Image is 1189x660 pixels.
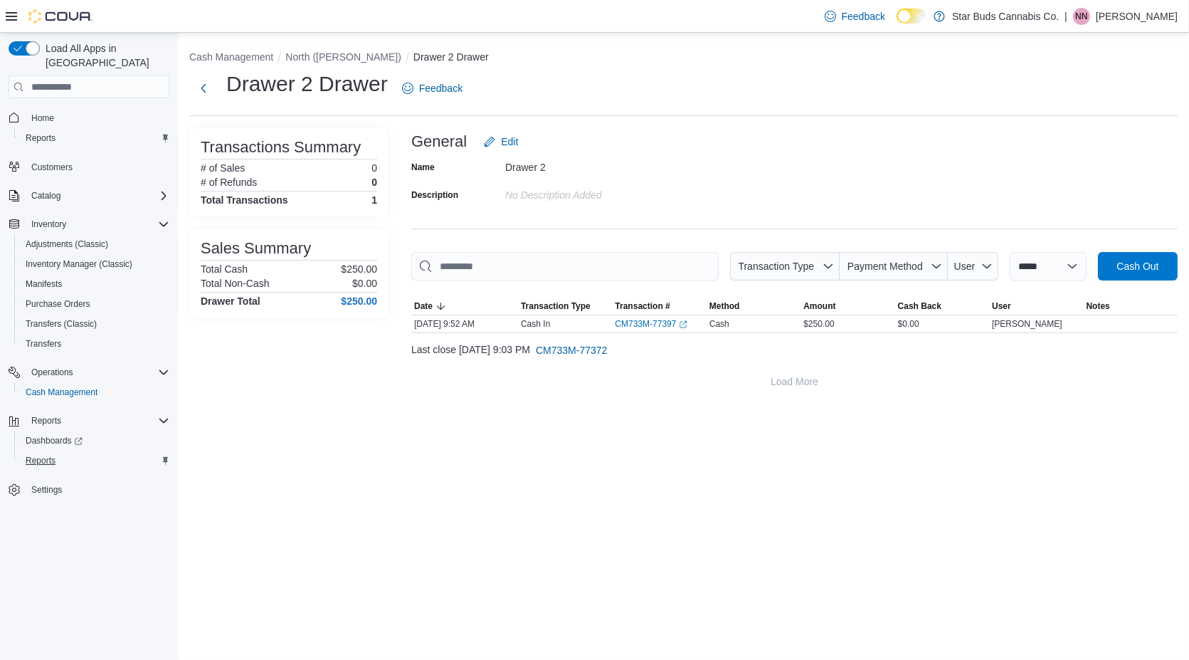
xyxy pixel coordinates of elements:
label: Description [411,189,458,201]
span: Transaction Type [738,261,814,272]
h6: # of Refunds [201,177,257,188]
span: Cash Management [26,387,97,398]
nav: An example of EuiBreadcrumbs [189,50,1178,67]
h4: Total Transactions [201,194,288,206]
button: Reports [14,128,175,148]
p: $250.00 [341,263,377,275]
span: Load More [771,374,818,389]
h6: # of Sales [201,162,245,174]
a: CM733M-77397External link [615,318,687,330]
span: $250.00 [803,318,834,330]
span: Dark Mode [897,23,897,24]
h1: Drawer 2 Drawer [226,70,388,98]
span: Home [26,108,169,126]
span: Feedback [419,81,463,95]
span: Reports [26,455,56,466]
p: 0 [371,177,377,188]
h3: General [411,133,467,150]
span: Settings [26,481,169,498]
a: Adjustments (Classic) [20,236,114,253]
a: Reports [20,452,61,469]
span: Reports [26,412,169,429]
span: Transfers (Classic) [26,318,97,330]
span: Date [414,300,433,312]
span: Cash Back [898,300,941,312]
button: Home [3,107,175,127]
span: Transfers [20,335,169,352]
input: Dark Mode [897,9,926,23]
h6: Total Non-Cash [201,278,270,289]
span: [PERSON_NAME] [992,318,1062,330]
button: Inventory [3,214,175,234]
span: Operations [26,364,169,381]
p: Star Buds Cannabis Co. [952,8,1059,25]
span: Transaction # [615,300,670,312]
span: Catalog [26,187,169,204]
button: Cash Out [1098,252,1178,281]
a: Manifests [20,276,68,293]
button: Method [707,298,800,315]
span: Inventory [31,219,66,230]
span: Inventory Manager (Classic) [26,258,132,270]
span: Reports [20,130,169,147]
button: Transaction Type [730,252,840,281]
span: User [992,300,1011,312]
span: Customers [26,158,169,176]
button: CM733M-77372 [530,336,613,365]
a: Transfers [20,335,67,352]
span: Cash Management [20,384,169,401]
button: Customers [3,157,175,177]
button: Operations [26,364,79,381]
nav: Complex example [9,101,169,537]
button: Load More [411,367,1178,396]
h6: Total Cash [201,263,248,275]
a: Reports [20,130,61,147]
a: Feedback [819,2,891,31]
span: Feedback [842,9,885,23]
img: Cova [28,9,93,23]
a: Customers [26,159,78,176]
span: Reports [20,452,169,469]
button: Date [411,298,518,315]
a: Settings [26,481,68,498]
span: Purchase Orders [20,295,169,313]
span: Purchase Orders [26,298,90,310]
button: Transaction # [612,298,706,315]
input: This is a search bar. As you type, the results lower in the page will automatically filter. [411,252,719,281]
span: Notes [1087,300,1110,312]
button: Cash Back [895,298,989,315]
button: Edit [478,127,524,156]
div: No Description added [505,184,696,201]
span: User [954,261,976,272]
span: Manifests [20,276,169,293]
button: Catalog [26,187,66,204]
button: Next [189,74,218,103]
a: Dashboards [20,432,88,449]
button: Adjustments (Classic) [14,234,175,254]
a: Dashboards [14,431,175,451]
span: Home [31,112,54,124]
h4: Drawer Total [201,295,260,307]
h3: Sales Summary [201,240,311,257]
span: Edit [501,135,518,149]
a: Cash Management [20,384,103,401]
a: Inventory Manager (Classic) [20,256,138,273]
span: Customers [31,162,73,173]
span: Operations [31,367,73,378]
button: Amount [800,298,894,315]
button: Reports [14,451,175,471]
span: Adjustments (Classic) [26,239,108,250]
button: Purchase Orders [14,294,175,314]
button: Manifests [14,274,175,294]
button: Settings [3,479,175,500]
button: Inventory [26,216,72,233]
span: Dashboards [26,435,83,446]
h4: $250.00 [341,295,377,307]
p: 0 [371,162,377,174]
button: Reports [26,412,67,429]
span: Catalog [31,190,60,201]
button: Catalog [3,186,175,206]
button: Drawer 2 Drawer [413,51,489,63]
div: $0.00 [895,315,989,332]
span: Manifests [26,278,62,290]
